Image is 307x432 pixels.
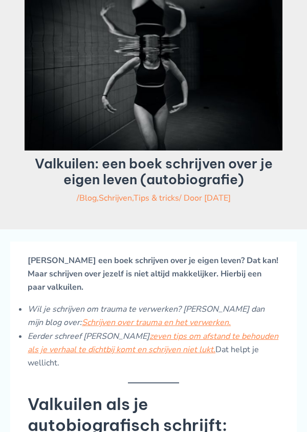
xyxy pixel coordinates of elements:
div: / / Door [25,192,282,204]
a: Blog [79,192,97,204]
a: Schrijven over trauma en het verwerken. [82,317,231,328]
em: Eerder schreef [PERSON_NAME] [28,331,278,355]
a: zeven tips om afstand te behouden als je verhaal te dichtbij komt en schrijven niet lukt. [28,331,278,355]
a: [DATE] [204,192,231,204]
em: Wil je schrijven om trauma te verwerken? [PERSON_NAME] dan mijn blog over: [28,304,265,328]
strong: [PERSON_NAME] een boek schrijven over je eigen leven? Dat kan! Maar schrijven over jezelf is niet... [28,255,278,279]
h1: Valkuilen: een boek schrijven over je eigen leven (autobiografie) [25,156,282,187]
li: Dat helpt je wellicht. [28,330,279,370]
a: Tips & tricks [134,192,179,204]
span: , , [79,192,179,204]
a: Schrijven [99,192,132,204]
